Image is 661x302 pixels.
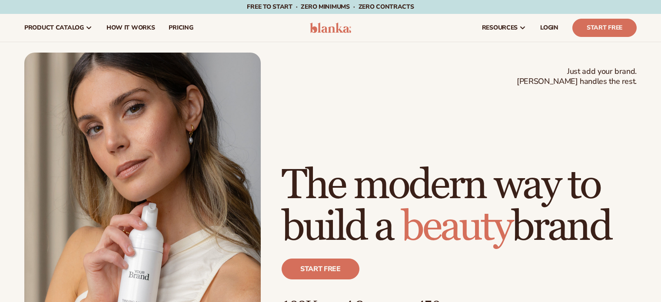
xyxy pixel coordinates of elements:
[24,24,84,31] span: product catalog
[482,24,518,31] span: resources
[475,14,533,42] a: resources
[100,14,162,42] a: How It Works
[169,24,193,31] span: pricing
[310,23,351,33] img: logo
[282,259,359,279] a: Start free
[572,19,637,37] a: Start Free
[106,24,155,31] span: How It Works
[162,14,200,42] a: pricing
[533,14,565,42] a: LOGIN
[17,14,100,42] a: product catalog
[517,66,637,87] span: Just add your brand. [PERSON_NAME] handles the rest.
[282,165,637,248] h1: The modern way to build a brand
[401,202,512,252] span: beauty
[247,3,414,11] span: Free to start · ZERO minimums · ZERO contracts
[540,24,558,31] span: LOGIN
